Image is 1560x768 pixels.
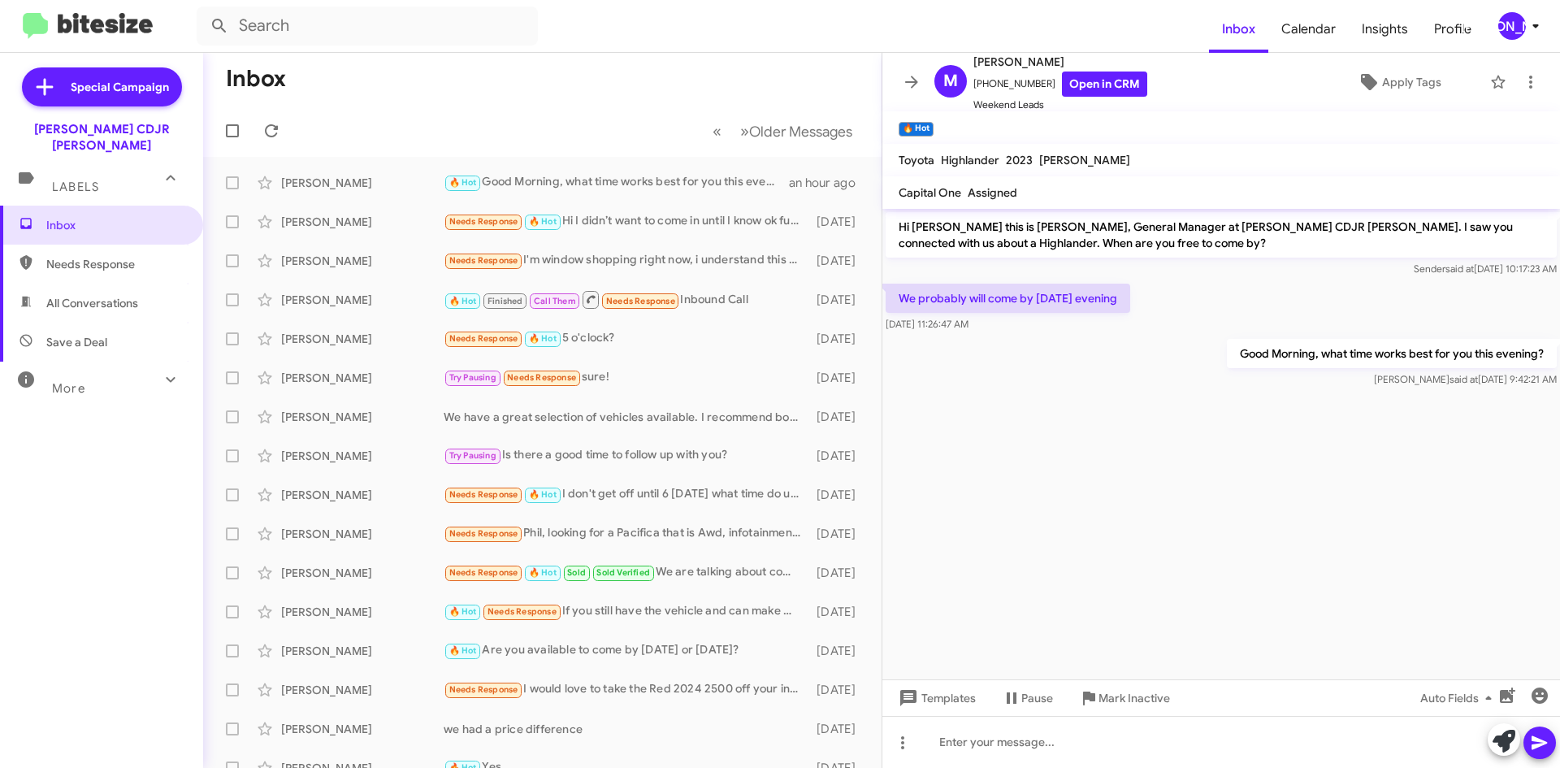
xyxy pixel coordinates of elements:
button: Mark Inactive [1066,683,1183,713]
span: 🔥 Hot [449,645,477,656]
button: Auto Fields [1407,683,1511,713]
div: We are talking about coming by [DATE]. The sixteenth two take a look. [444,563,808,582]
span: Sender [DATE] 10:17:23 AM [1414,263,1557,275]
div: [PERSON_NAME] [281,175,444,191]
div: Inbound Call [444,289,808,310]
div: [PERSON_NAME] [281,682,444,698]
span: 🔥 Hot [529,216,557,227]
span: [PERSON_NAME] [1039,153,1130,167]
div: [PERSON_NAME] [281,292,444,308]
span: Inbox [1209,6,1268,53]
a: Profile [1421,6,1484,53]
span: 🔥 Hot [449,177,477,188]
a: Open in CRM [1062,72,1147,97]
div: [PERSON_NAME] [281,253,444,269]
span: Needs Response [606,296,675,306]
div: [PERSON_NAME] [281,526,444,542]
h1: Inbox [226,66,286,92]
div: [PERSON_NAME] [281,643,444,659]
span: [PHONE_NUMBER] [973,72,1147,97]
span: 🔥 Hot [449,296,477,306]
a: Special Campaign [22,67,182,106]
div: an hour ago [789,175,869,191]
button: Templates [882,683,989,713]
div: [DATE] [808,331,869,347]
span: Apply Tags [1382,67,1441,97]
div: [DATE] [808,682,869,698]
p: Hi [PERSON_NAME] this is [PERSON_NAME], General Manager at [PERSON_NAME] CDJR [PERSON_NAME]. I sa... [886,212,1557,258]
div: [PERSON_NAME] [281,721,444,737]
nav: Page navigation example [704,115,862,148]
span: » [740,121,749,141]
span: Mark Inactive [1098,683,1170,713]
span: Needs Response [46,256,184,272]
span: Highlander [941,153,999,167]
div: [DATE] [808,448,869,464]
span: said at [1449,373,1478,385]
span: Labels [52,180,99,194]
span: Try Pausing [449,372,496,383]
span: « [713,121,721,141]
button: Next [730,115,862,148]
a: Calendar [1268,6,1349,53]
button: Previous [703,115,731,148]
span: Needs Response [449,684,518,695]
button: [PERSON_NAME] [1484,12,1542,40]
span: Sold Verified [596,567,650,578]
span: Inbox [46,217,184,233]
span: Assigned [968,185,1017,200]
div: [PERSON_NAME] [281,487,444,503]
div: [PERSON_NAME] [281,409,444,425]
div: [PERSON_NAME] [281,214,444,230]
span: [DATE] 11:26:47 AM [886,318,968,330]
button: Pause [989,683,1066,713]
span: Sold [567,567,586,578]
div: [DATE] [808,604,869,620]
span: 🔥 Hot [449,606,477,617]
div: If you still have the vehicle and can make my payments NO MORE than $450/month, then we can talk. [444,602,808,621]
span: Needs Response [449,333,518,344]
div: Hi I didn’t want to come in until I know ok fully approved [444,212,808,231]
span: Needs Response [507,372,576,383]
div: [DATE] [808,214,869,230]
span: Weekend Leads [973,97,1147,113]
div: [DATE] [808,370,869,386]
a: Insights [1349,6,1421,53]
span: Special Campaign [71,79,169,95]
span: Call Them [534,296,576,306]
span: 🔥 Hot [529,567,557,578]
div: [DATE] [808,409,869,425]
span: Auto Fields [1420,683,1498,713]
span: Pause [1021,683,1053,713]
div: [DATE] [808,721,869,737]
p: We probably will come by [DATE] evening [886,284,1130,313]
div: [DATE] [808,487,869,503]
div: Are you available to come by [DATE] or [DATE]? [444,641,808,660]
span: said at [1445,263,1474,275]
div: I don't get off until 6 [DATE] what time do u leave [DATE] [444,485,808,504]
span: Toyota [899,153,934,167]
div: [PERSON_NAME] [1498,12,1526,40]
span: All Conversations [46,295,138,311]
div: 5 o'clock? [444,329,808,348]
span: Templates [895,683,976,713]
div: we had a price difference [444,721,808,737]
div: Is there a good time to follow up with you? [444,446,808,465]
span: M [943,68,958,94]
span: Save a Deal [46,334,107,350]
div: [DATE] [808,565,869,581]
div: [PERSON_NAME] [281,604,444,620]
span: [PERSON_NAME] [DATE] 9:42:21 AM [1374,373,1557,385]
div: I'm window shopping right now, i understand this vehicle may or may not be available when I'm abl... [444,251,808,270]
span: Finished [487,296,523,306]
div: [PERSON_NAME] [281,331,444,347]
div: [DATE] [808,253,869,269]
span: More [52,381,85,396]
div: [DATE] [808,292,869,308]
span: Needs Response [449,528,518,539]
p: Good Morning, what time works best for you this evening? [1227,339,1557,368]
button: Apply Tags [1315,67,1482,97]
small: 🔥 Hot [899,122,934,137]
